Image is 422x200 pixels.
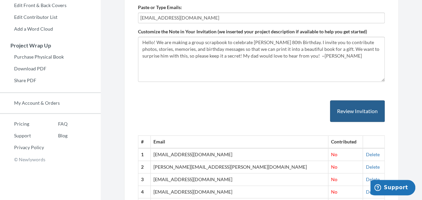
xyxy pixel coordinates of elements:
[138,37,385,82] textarea: Hello! We are making a group scrapbook to celebrate [PERSON_NAME] 80th Birthday. I invite you to ...
[331,176,337,182] span: No
[366,152,379,157] a: Delete
[366,189,379,195] a: Delete
[366,176,379,182] a: Delete
[138,28,367,35] label: Customize the Note in Your Invitation (we inserted your project description if available to help ...
[138,148,151,161] th: 1
[138,173,151,186] th: 3
[138,186,151,198] th: 4
[331,164,337,170] span: No
[328,136,363,148] th: Contributed
[138,4,182,11] label: Paste or Type Emails:
[138,136,151,148] th: #
[44,131,67,141] a: Blog
[150,148,328,161] td: [EMAIL_ADDRESS][DOMAIN_NAME]
[150,161,328,173] td: [PERSON_NAME][EMAIL_ADDRESS][PERSON_NAME][DOMAIN_NAME]
[330,100,385,122] button: Review Invitation
[150,186,328,198] td: [EMAIL_ADDRESS][DOMAIN_NAME]
[44,119,67,129] a: FAQ
[370,180,415,197] iframe: Opens a widget where you can chat to one of our agents
[0,42,101,48] h3: Project Wrap Up
[140,14,382,22] input: Add contributor email(s) here...
[138,161,151,173] th: 2
[366,164,379,170] a: Delete
[150,173,328,186] td: [EMAIL_ADDRESS][DOMAIN_NAME]
[150,136,328,148] th: Email
[331,189,337,195] span: No
[331,152,337,157] span: No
